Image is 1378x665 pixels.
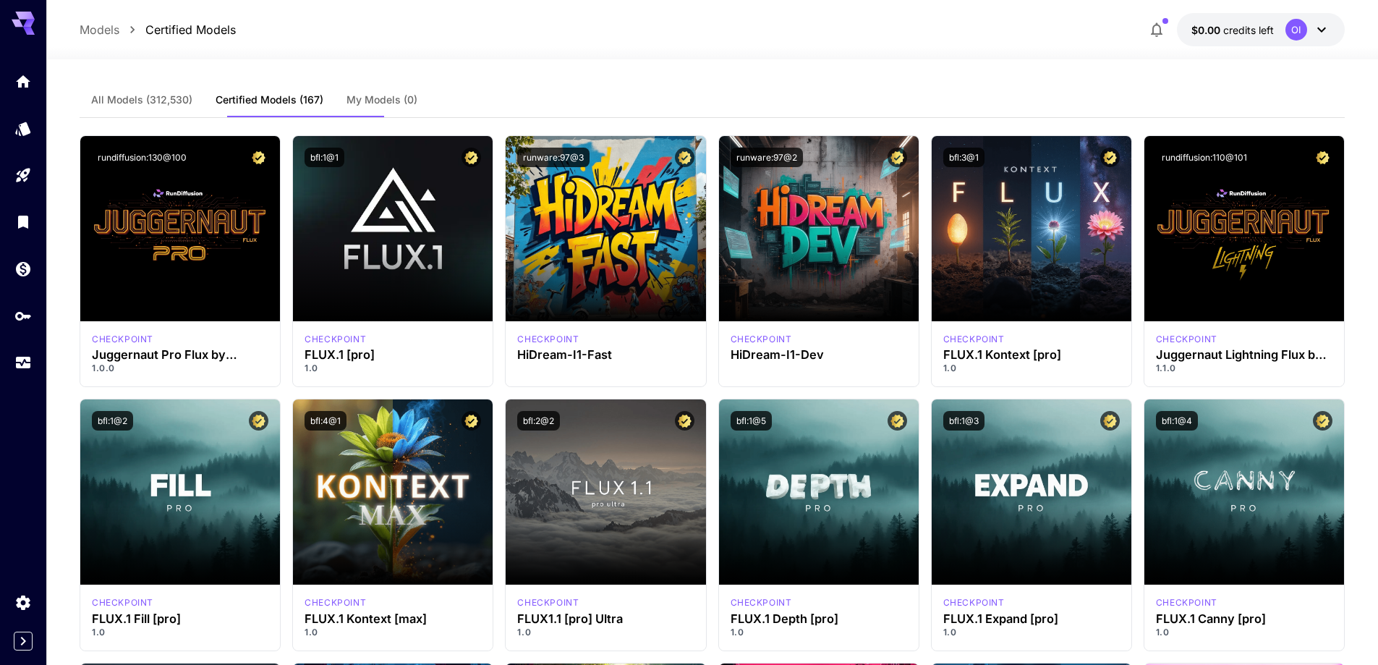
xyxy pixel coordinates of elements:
button: Certified Model – Vetted for best performance and includes a commercial license. [675,411,694,431]
div: Settings [14,593,32,611]
div: OI [1285,19,1307,41]
p: checkpoint [1156,596,1217,609]
p: 1.0 [731,626,907,639]
div: fluxpro [92,596,153,609]
p: checkpoint [305,596,366,609]
h3: Juggernaut Lightning Flux by RunDiffusion [1156,348,1332,362]
button: bfl:1@5 [731,411,772,431]
div: Usage [14,354,32,372]
h3: FLUX.1 Kontext [max] [305,612,481,626]
button: bfl:1@1 [305,148,344,167]
p: 1.0 [517,626,694,639]
p: 1.0 [943,626,1120,639]
button: runware:97@3 [517,148,590,167]
button: bfl:4@1 [305,411,346,431]
button: runware:97@2 [731,148,803,167]
div: FLUX.1 Kontext [pro] [943,333,1005,346]
button: Certified Model – Vetted for best performance and includes a commercial license. [675,148,694,167]
button: bfl:3@1 [943,148,984,167]
span: All Models (312,530) [91,93,192,106]
span: My Models (0) [346,93,417,106]
p: checkpoint [731,333,792,346]
p: 1.1.0 [1156,362,1332,375]
p: checkpoint [92,596,153,609]
button: $0.00OI [1177,13,1345,46]
button: Certified Model – Vetted for best performance and includes a commercial license. [462,148,481,167]
p: 1.0 [92,626,268,639]
button: Certified Model – Vetted for best performance and includes a commercial license. [1100,148,1120,167]
p: 1.0 [1156,626,1332,639]
div: FLUX.1 Kontext [max] [305,596,366,609]
button: Certified Model – Vetted for best performance and includes a commercial license. [462,411,481,431]
button: bfl:1@4 [1156,411,1198,431]
div: HiDream Fast [517,333,579,346]
button: rundiffusion:110@101 [1156,148,1253,167]
h3: FLUX.1 Depth [pro] [731,612,907,626]
p: checkpoint [517,333,579,346]
h3: FLUX.1 Kontext [pro] [943,348,1120,362]
button: Certified Model – Vetted for best performance and includes a commercial license. [888,411,907,431]
a: Certified Models [145,21,236,38]
span: Certified Models (167) [216,93,323,106]
h3: FLUX.1 Expand [pro] [943,612,1120,626]
p: checkpoint [943,596,1005,609]
h3: HiDream-I1-Dev [731,348,907,362]
button: bfl:1@3 [943,411,984,431]
button: Certified Model – Vetted for best performance and includes a commercial license. [1100,411,1120,431]
h3: FLUX.1 Canny [pro] [1156,612,1332,626]
span: credits left [1223,24,1274,36]
div: fluxpro [1156,596,1217,609]
button: Certified Model – Vetted for best performance and includes a commercial license. [1313,411,1332,431]
div: Models [14,115,32,133]
button: Certified Model – Vetted for best performance and includes a commercial license. [888,148,907,167]
div: Home [14,72,32,90]
div: fluxpro [305,333,366,346]
div: Playground [14,166,32,185]
button: bfl:2@2 [517,411,560,431]
p: 1.0 [943,362,1120,375]
nav: breadcrumb [80,21,236,38]
button: Expand sidebar [14,632,33,651]
div: Library [14,213,32,231]
div: $0.00 [1191,22,1274,38]
div: fluxpro [943,596,1005,609]
a: Models [80,21,119,38]
p: checkpoint [305,333,366,346]
div: fluxpro [731,596,792,609]
button: bfl:1@2 [92,411,133,431]
h3: FLUX1.1 [pro] Ultra [517,612,694,626]
p: checkpoint [92,333,153,346]
button: Certified Model – Vetted for best performance and includes a commercial license. [1313,148,1332,167]
p: 1.0.0 [92,362,268,375]
div: fluxultra [517,596,579,609]
button: rundiffusion:130@100 [92,148,192,167]
h3: FLUX.1 [pro] [305,348,481,362]
button: Certified Model – Vetted for best performance and includes a commercial license. [249,148,268,167]
p: checkpoint [943,333,1005,346]
button: Certified Model – Vetted for best performance and includes a commercial license. [249,411,268,431]
div: FLUX.1 Fill [pro] [92,612,268,626]
span: $0.00 [1191,24,1223,36]
div: HiDream Dev [731,333,792,346]
p: checkpoint [517,596,579,609]
div: API Keys [14,302,32,321]
div: FLUX.1 D [92,333,153,346]
p: 1.0 [305,362,481,375]
h3: Juggernaut Pro Flux by RunDiffusion [92,348,268,362]
p: checkpoint [1156,333,1217,346]
h3: HiDream-I1-Fast [517,348,694,362]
